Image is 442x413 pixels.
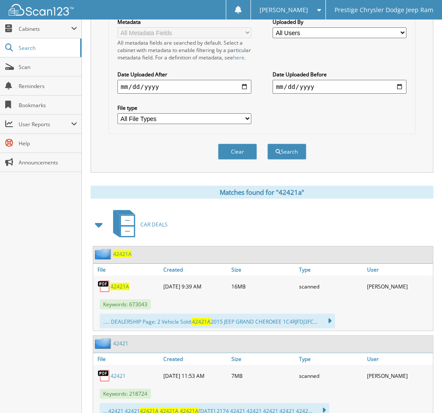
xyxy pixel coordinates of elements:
[95,338,113,349] img: folder2.png
[93,353,161,365] a: File
[229,367,297,384] div: 7MB
[100,314,335,328] div: ..... DEALERSHIP Page: 2 Vehicle Sold: 2015 JEEP GRAND CHEROKEE 1C4RJFDJ3FC...
[117,71,252,78] label: Date Uploaded After
[161,264,229,275] a: Created
[19,63,77,71] span: Scan
[297,353,365,365] a: Type
[110,372,126,380] a: 42421
[273,71,407,78] label: Date Uploaded Before
[229,278,297,295] div: 16MB
[273,80,407,94] input: end
[100,389,151,399] span: Keywords: 218724
[365,367,433,384] div: [PERSON_NAME]
[267,144,306,160] button: Search
[365,264,433,275] a: User
[192,318,211,325] span: 42421A
[117,39,252,61] div: All metadata fields are searched by default. Select a cabinet with metadata to enable filtering b...
[19,159,77,166] span: Announcements
[233,54,244,61] a: here
[97,369,110,382] img: PDF.png
[399,371,442,413] iframe: Chat Widget
[260,7,308,13] span: [PERSON_NAME]
[161,367,229,384] div: [DATE] 11:53 AM
[113,250,132,258] a: 42421A
[91,186,433,199] div: Matches found for "42421a"
[297,264,365,275] a: Type
[95,249,113,259] img: folder2.png
[117,104,252,111] label: File type
[9,4,74,16] img: scan123-logo-white.svg
[161,278,229,295] div: [DATE] 9:39 AM
[113,340,128,347] a: 42421
[297,278,365,295] div: scanned
[365,353,433,365] a: User
[297,367,365,384] div: scanned
[110,283,129,290] a: 42421A
[19,121,71,128] span: User Reports
[161,353,229,365] a: Created
[229,264,297,275] a: Size
[19,25,71,33] span: Cabinets
[93,264,161,275] a: File
[97,280,110,293] img: PDF.png
[19,82,77,90] span: Reminders
[117,18,252,26] label: Metadata
[19,44,76,52] span: Search
[19,102,77,109] span: Bookmarks
[117,80,252,94] input: start
[273,18,407,26] label: Uploaded By
[19,140,77,147] span: Help
[108,207,168,242] a: CAR DEALS
[218,144,257,160] button: Clear
[140,221,168,228] span: CAR DEALS
[365,278,433,295] div: [PERSON_NAME]
[229,353,297,365] a: Size
[100,299,151,309] span: Keywords: 673043
[335,7,433,13] span: Prestige Chrysler Dodge Jeep Ram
